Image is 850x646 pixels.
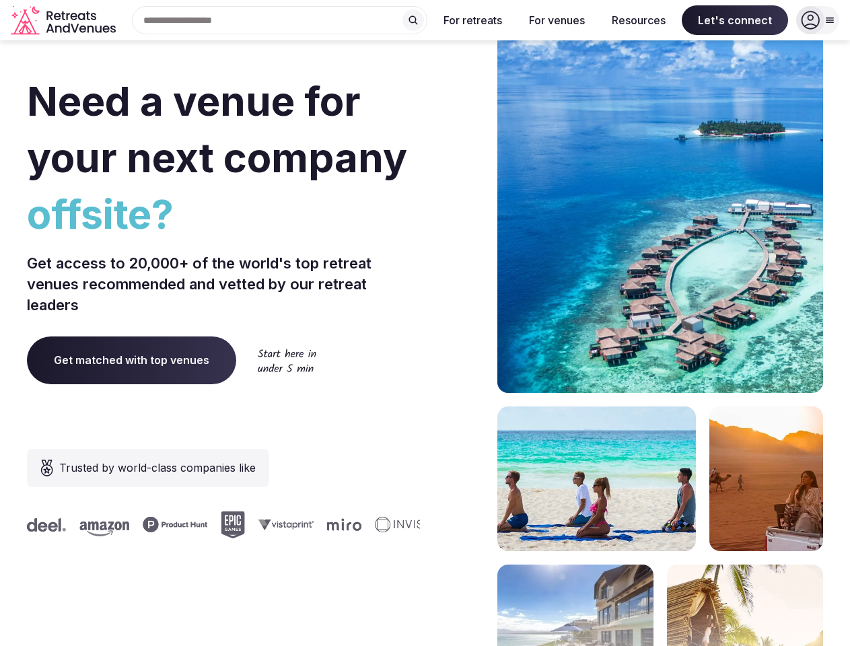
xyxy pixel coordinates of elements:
svg: Vistaprint company logo [256,519,312,530]
span: offsite? [27,186,420,242]
span: Let's connect [682,5,788,35]
svg: Epic Games company logo [219,511,243,538]
button: Resources [601,5,676,35]
a: Visit the homepage [11,5,118,36]
img: woman sitting in back of truck with camels [709,406,823,551]
a: Get matched with top venues [27,336,236,384]
svg: Invisible company logo [373,517,447,533]
span: Need a venue for your next company [27,77,407,182]
button: For retreats [433,5,513,35]
svg: Miro company logo [325,518,359,531]
span: Trusted by world-class companies like [59,460,256,476]
button: For venues [518,5,596,35]
p: Get access to 20,000+ of the world's top retreat venues recommended and vetted by our retreat lea... [27,253,420,315]
img: yoga on tropical beach [497,406,696,551]
svg: Retreats and Venues company logo [11,5,118,36]
img: Start here in under 5 min [258,349,316,372]
svg: Deel company logo [25,518,64,532]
